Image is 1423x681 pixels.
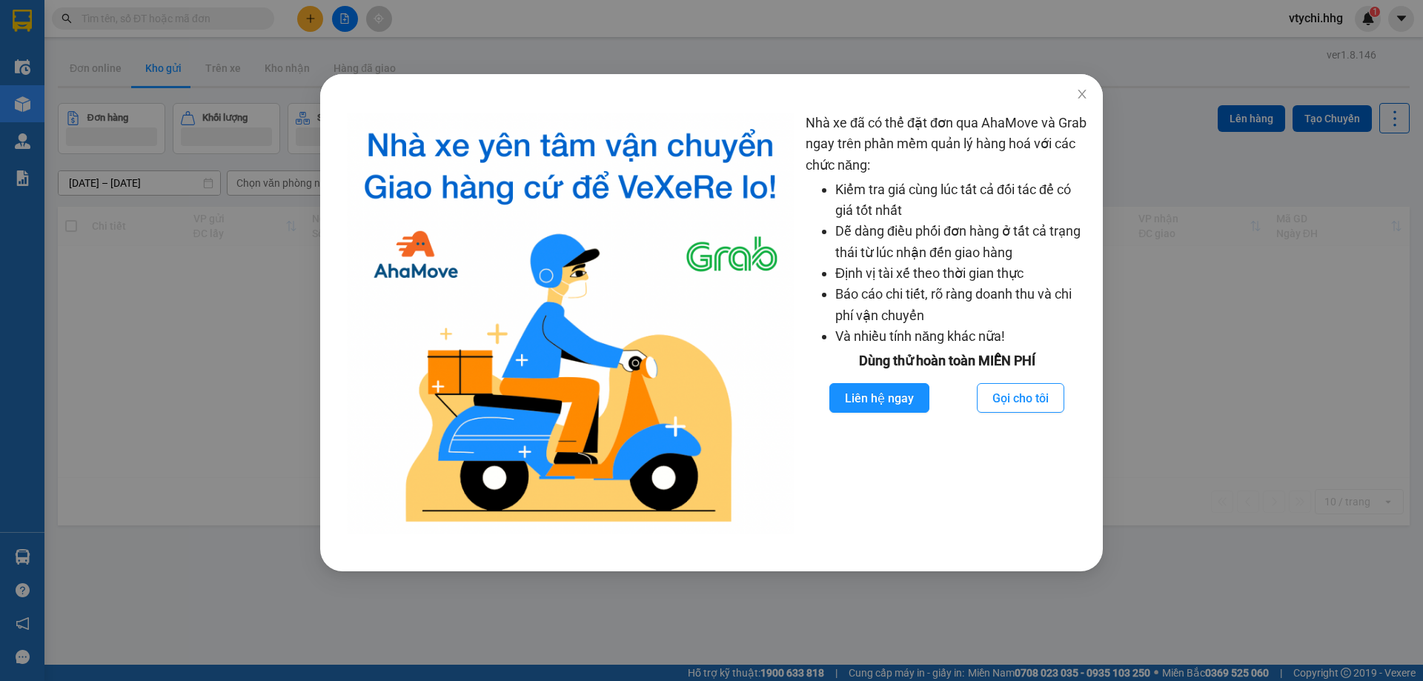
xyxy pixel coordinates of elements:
[835,221,1088,263] li: Dễ dàng điều phối đơn hàng ở tất cả trạng thái từ lúc nhận đến giao hàng
[835,284,1088,326] li: Báo cáo chi tiết, rõ ràng doanh thu và chi phí vận chuyển
[1076,88,1088,100] span: close
[835,326,1088,347] li: Và nhiều tính năng khác nữa!
[835,179,1088,222] li: Kiểm tra giá cùng lúc tất cả đối tác để có giá tốt nhất
[1061,74,1103,116] button: Close
[806,351,1088,371] div: Dùng thử hoàn toàn MIỄN PHÍ
[829,383,929,413] button: Liên hệ ngay
[845,389,914,408] span: Liên hệ ngay
[347,113,794,534] img: logo
[977,383,1064,413] button: Gọi cho tôi
[835,263,1088,284] li: Định vị tài xế theo thời gian thực
[806,113,1088,534] div: Nhà xe đã có thể đặt đơn qua AhaMove và Grab ngay trên phần mềm quản lý hàng hoá với các chức năng:
[992,389,1049,408] span: Gọi cho tôi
